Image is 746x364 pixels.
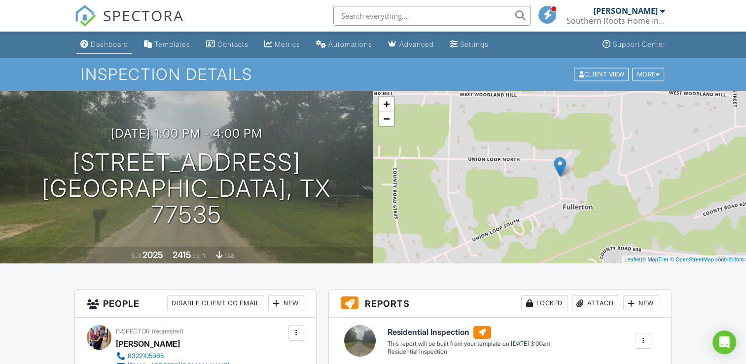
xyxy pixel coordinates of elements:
a: © MapTiler [642,256,669,262]
h1: Inspection Details [81,66,665,83]
div: Automations [328,40,372,48]
span: Built [130,252,141,259]
a: Dashboard [76,36,132,54]
h6: Residential Inspection [388,326,550,339]
h3: [DATE] 1:00 pm - 4:00 pm [111,127,262,140]
a: © OpenStreetMap contributors [670,256,744,262]
img: The Best Home Inspection Software - Spectora [74,5,96,27]
a: Metrics [260,36,304,54]
div: Client View [574,68,629,81]
div: Open Intercom Messenger [712,330,736,354]
h3: Reports [329,290,671,318]
div: Advanced [399,40,434,48]
a: SPECTORA [74,13,184,34]
div: [PERSON_NAME] [594,6,658,16]
div: [PERSON_NAME] [116,336,180,351]
span: Inspector [116,328,150,335]
a: Templates [140,36,194,54]
div: Support Center [613,40,666,48]
div: New [623,295,659,311]
div: Locked [521,295,568,311]
div: 8322105965 [128,352,164,360]
div: New [268,295,304,311]
div: Metrics [275,40,300,48]
h1: [STREET_ADDRESS] [GEOGRAPHIC_DATA], Tx 77535 [16,149,357,227]
a: 8322105965 [116,351,229,361]
div: | [622,255,746,264]
span: slab [224,252,235,259]
span: SPECTORA [103,5,184,26]
div: 2025 [142,250,163,260]
a: Contacts [202,36,252,54]
a: Settings [446,36,493,54]
div: More [632,68,664,81]
span: sq. ft. [193,252,207,259]
div: Templates [154,40,190,48]
div: Contacts [217,40,249,48]
a: Support Center [599,36,670,54]
h3: People [75,290,316,318]
div: Dashboard [91,40,128,48]
div: Disable Client CC Email [167,295,264,311]
a: Zoom out [379,111,394,126]
div: Southern Roots Home Inspections [567,16,665,26]
div: This report will be built from your template on [DATE] 3:00am [388,340,550,348]
div: Attach [572,295,619,311]
a: Advanced [384,36,438,54]
span: (requested) [152,328,183,335]
input: Search everything... [333,6,531,26]
a: Automations (Basic) [312,36,376,54]
a: Zoom in [379,97,394,111]
a: Client View [573,70,631,77]
div: Settings [460,40,489,48]
div: 2415 [173,250,191,260]
a: Leaflet [624,256,640,262]
div: Residential Inspection [388,348,550,356]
